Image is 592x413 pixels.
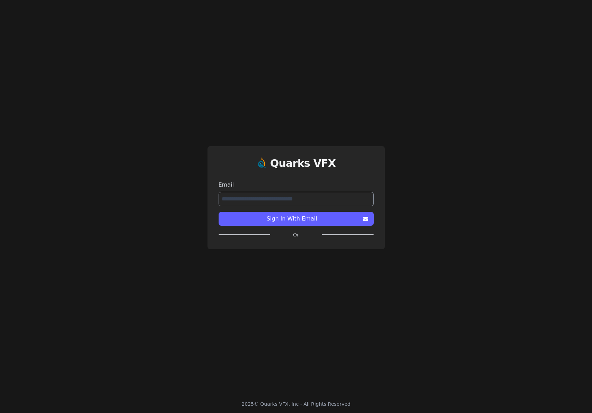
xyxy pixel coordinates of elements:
[219,212,374,226] button: Sign In With Email
[241,401,351,407] div: 2025 © Quarks VFX, Inc - All Rights Reserved
[219,181,374,189] label: Email
[270,157,336,175] a: Quarks VFX
[270,231,321,238] label: Or
[224,215,360,223] span: Sign In With Email
[270,157,336,170] h1: Quarks VFX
